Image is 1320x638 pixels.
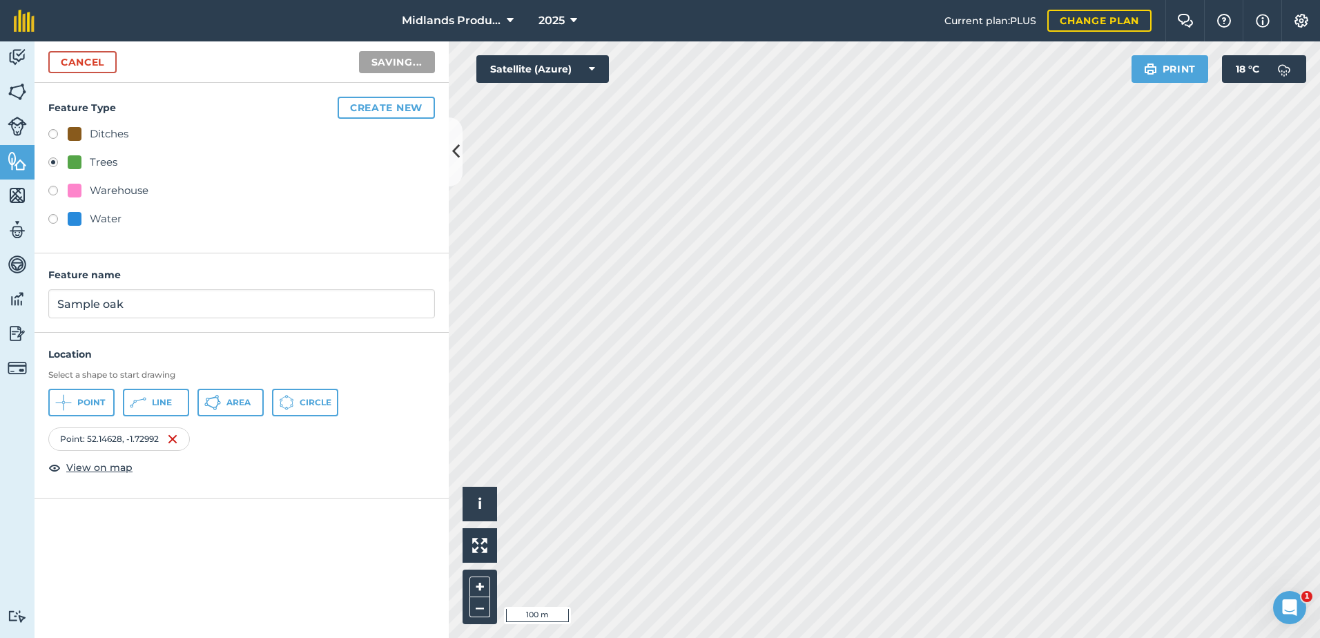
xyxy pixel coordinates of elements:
[1256,12,1270,29] img: svg+xml;base64,PHN2ZyB4bWxucz0iaHR0cDovL3d3dy53My5vcmcvMjAwMC9zdmciIHdpZHRoPSIxNyIgaGVpZ2h0PSIxNy...
[8,185,27,206] img: svg+xml;base64,PHN2ZyB4bWxucz0iaHR0cDovL3d3dy53My5vcmcvMjAwMC9zdmciIHdpZHRoPSI1NiIgaGVpZ2h0PSI2MC...
[8,254,27,275] img: svg+xml;base64,PD94bWwgdmVyc2lvbj0iMS4wIiBlbmNvZGluZz0idXRmLTgiPz4KPCEtLSBHZW5lcmF0b3I6IEFkb2JlIE...
[8,47,27,68] img: svg+xml;base64,PD94bWwgdmVyc2lvbj0iMS4wIiBlbmNvZGluZz0idXRmLTgiPz4KPCEtLSBHZW5lcmF0b3I6IEFkb2JlIE...
[48,427,190,451] div: Point : 52.14628 , -1.72992
[48,97,435,119] h4: Feature Type
[8,610,27,623] img: svg+xml;base64,PD94bWwgdmVyc2lvbj0iMS4wIiBlbmNvZGluZz0idXRmLTgiPz4KPCEtLSBHZW5lcmF0b3I6IEFkb2JlIE...
[1222,55,1306,83] button: 18 °C
[463,487,497,521] button: i
[1273,591,1306,624] iframe: Intercom live chat
[1301,591,1312,602] span: 1
[14,10,35,32] img: fieldmargin Logo
[90,126,128,142] div: Ditches
[538,12,565,29] span: 2025
[1177,14,1194,28] img: Two speech bubbles overlapping with the left bubble in the forefront
[152,397,172,408] span: Line
[476,55,609,83] button: Satellite (Azure)
[48,51,117,73] a: Cancel
[8,323,27,344] img: svg+xml;base64,PD94bWwgdmVyc2lvbj0iMS4wIiBlbmNvZGluZz0idXRmLTgiPz4KPCEtLSBHZW5lcmF0b3I6IEFkb2JlIE...
[472,538,487,553] img: Four arrows, one pointing top left, one top right, one bottom right and the last bottom left
[272,389,338,416] button: Circle
[338,97,435,119] button: Create new
[1270,55,1298,83] img: svg+xml;base64,PD94bWwgdmVyc2lvbj0iMS4wIiBlbmNvZGluZz0idXRmLTgiPz4KPCEtLSBHZW5lcmF0b3I6IEFkb2JlIE...
[300,397,331,408] span: Circle
[1132,55,1209,83] button: Print
[167,431,178,447] img: svg+xml;base64,PHN2ZyB4bWxucz0iaHR0cDovL3d3dy53My5vcmcvMjAwMC9zdmciIHdpZHRoPSIxNiIgaGVpZ2h0PSIyNC...
[77,397,105,408] span: Point
[123,389,189,416] button: Line
[48,459,61,476] img: svg+xml;base64,PHN2ZyB4bWxucz0iaHR0cDovL3d3dy53My5vcmcvMjAwMC9zdmciIHdpZHRoPSIxOCIgaGVpZ2h0PSIyNC...
[8,151,27,171] img: svg+xml;base64,PHN2ZyB4bWxucz0iaHR0cDovL3d3dy53My5vcmcvMjAwMC9zdmciIHdpZHRoPSI1NiIgaGVpZ2h0PSI2MC...
[8,81,27,102] img: svg+xml;base64,PHN2ZyB4bWxucz0iaHR0cDovL3d3dy53My5vcmcvMjAwMC9zdmciIHdpZHRoPSI1NiIgaGVpZ2h0PSI2MC...
[1236,55,1259,83] span: 18 ° C
[478,495,482,512] span: i
[48,459,133,476] button: View on map
[1293,14,1310,28] img: A cog icon
[90,182,148,199] div: Warehouse
[8,220,27,240] img: svg+xml;base64,PD94bWwgdmVyc2lvbj0iMS4wIiBlbmNvZGluZz0idXRmLTgiPz4KPCEtLSBHZW5lcmF0b3I6IEFkb2JlIE...
[359,51,435,73] button: Saving...
[469,597,490,617] button: –
[1144,61,1157,77] img: svg+xml;base64,PHN2ZyB4bWxucz0iaHR0cDovL3d3dy53My5vcmcvMjAwMC9zdmciIHdpZHRoPSIxOSIgaGVpZ2h0PSIyNC...
[90,154,117,171] div: Trees
[402,12,501,29] span: Midlands Production
[8,358,27,378] img: svg+xml;base64,PD94bWwgdmVyc2lvbj0iMS4wIiBlbmNvZGluZz0idXRmLTgiPz4KPCEtLSBHZW5lcmF0b3I6IEFkb2JlIE...
[66,460,133,475] span: View on map
[469,577,490,597] button: +
[8,117,27,136] img: svg+xml;base64,PD94bWwgdmVyc2lvbj0iMS4wIiBlbmNvZGluZz0idXRmLTgiPz4KPCEtLSBHZW5lcmF0b3I6IEFkb2JlIE...
[197,389,264,416] button: Area
[48,389,115,416] button: Point
[90,211,122,227] div: Water
[944,13,1036,28] span: Current plan : PLUS
[1047,10,1152,32] a: Change plan
[48,347,435,362] h4: Location
[226,397,251,408] span: Area
[48,369,435,380] h3: Select a shape to start drawing
[1216,14,1232,28] img: A question mark icon
[48,267,435,282] h4: Feature name
[8,289,27,309] img: svg+xml;base64,PD94bWwgdmVyc2lvbj0iMS4wIiBlbmNvZGluZz0idXRmLTgiPz4KPCEtLSBHZW5lcmF0b3I6IEFkb2JlIE...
